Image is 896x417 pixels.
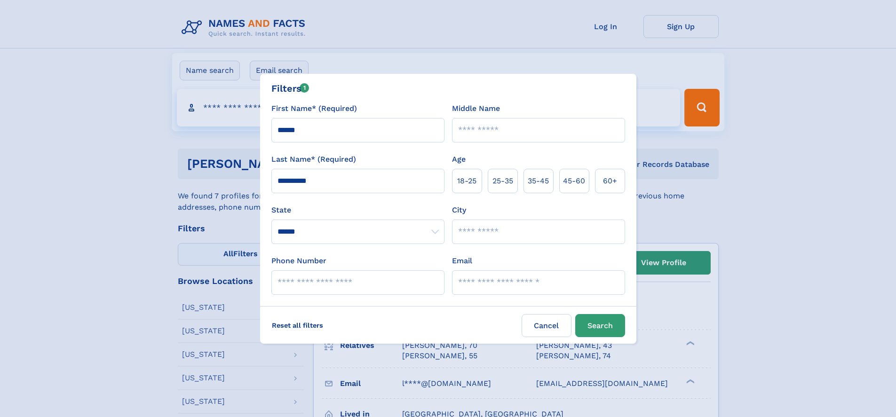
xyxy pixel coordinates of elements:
[492,175,513,187] span: 25‑35
[271,205,444,216] label: State
[563,175,585,187] span: 45‑60
[575,314,625,337] button: Search
[271,154,356,165] label: Last Name* (Required)
[271,103,357,114] label: First Name* (Required)
[452,255,472,267] label: Email
[603,175,617,187] span: 60+
[266,314,329,337] label: Reset all filters
[271,255,326,267] label: Phone Number
[452,154,466,165] label: Age
[457,175,476,187] span: 18‑25
[452,103,500,114] label: Middle Name
[452,205,466,216] label: City
[528,175,549,187] span: 35‑45
[522,314,571,337] label: Cancel
[271,81,309,95] div: Filters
